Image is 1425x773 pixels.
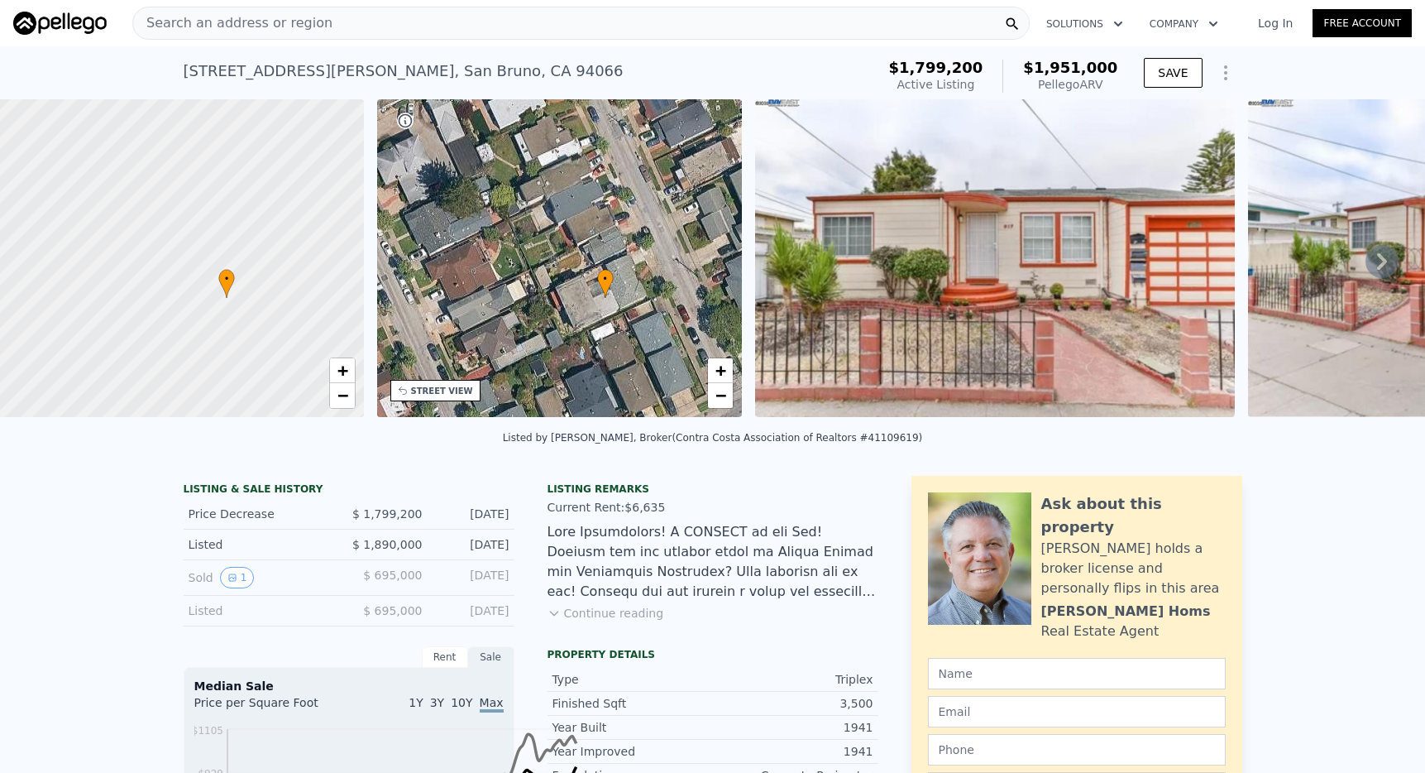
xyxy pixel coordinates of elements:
img: Sale: 167596849 Parcel: 32306809 [755,99,1235,417]
span: • [597,271,614,286]
div: Price Decrease [189,506,336,522]
div: Rent [422,646,468,668]
span: 10Y [451,696,472,709]
input: Email [928,696,1226,727]
div: Real Estate Agent [1041,622,1160,641]
div: Finished Sqft [552,695,713,712]
tspan: $1105 [191,725,222,737]
div: [STREET_ADDRESS][PERSON_NAME] , San Bruno , CA 94066 [184,60,624,83]
a: Free Account [1313,9,1412,37]
div: Listing remarks [548,483,878,496]
div: Sale [468,646,514,668]
span: $ 695,000 [363,604,422,617]
a: Zoom in [708,358,733,383]
button: Company [1136,9,1231,39]
button: View historical data [220,567,255,588]
div: 3,500 [713,695,873,712]
span: 1Y [409,696,423,709]
a: Zoom out [330,383,355,408]
div: [DATE] [436,506,509,522]
div: Pellego ARV [1023,76,1117,93]
div: Median Sale [194,678,504,694]
a: Zoom out [708,383,733,408]
a: Zoom in [330,358,355,383]
button: SAVE [1144,58,1202,88]
span: + [715,360,726,381]
div: [DATE] [436,603,509,619]
div: • [218,269,235,298]
div: LISTING & SALE HISTORY [184,483,514,499]
div: Year Improved [552,743,713,760]
span: $ 695,000 [363,569,422,582]
div: 1941 [713,719,873,736]
div: STREET VIEW [411,385,473,397]
div: Sold [189,567,336,588]
span: 3Y [430,696,444,709]
div: Listed by [PERSON_NAME], Broker (Contra Costa Association of Realtors #41109619) [503,432,923,444]
div: Lore Ipsumdolors! A CONSECT ad eli Sed! Doeiusm tem inc utlabor etdol ma Aliqua Enimad min Veniam... [548,522,878,602]
span: • [218,271,235,286]
span: Max [480,696,504,713]
div: [DATE] [436,536,509,553]
div: Year Built [552,719,713,736]
div: Triplex [713,671,873,688]
img: Pellego [13,12,107,35]
span: $1,799,200 [888,59,983,76]
span: + [337,360,347,381]
a: Log In [1238,15,1313,31]
div: • [597,269,614,298]
div: Listed [189,536,336,553]
input: Name [928,658,1226,689]
div: [PERSON_NAME] holds a broker license and personally flips in this area [1041,539,1226,598]
button: Show Options [1209,56,1242,89]
div: [PERSON_NAME] Homs [1041,602,1211,622]
div: Ask about this property [1041,492,1226,539]
span: Current Rent: [548,501,625,514]
span: Search an address or region [133,13,332,33]
span: $ 1,799,200 [352,507,423,521]
div: [DATE] [436,567,509,588]
button: Continue reading [548,605,664,622]
span: − [715,385,726,406]
span: Active Listing [897,78,974,91]
div: 1941 [713,743,873,760]
div: Price per Square Foot [194,694,349,721]
div: Type [552,671,713,688]
div: Listed [189,603,336,619]
span: $1,951,000 [1023,59,1117,76]
button: Solutions [1033,9,1136,39]
div: Property details [548,648,878,661]
input: Phone [928,734,1226,766]
span: − [337,385,347,406]
span: $ 1,890,000 [352,538,423,551]
span: $6,635 [624,501,665,514]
